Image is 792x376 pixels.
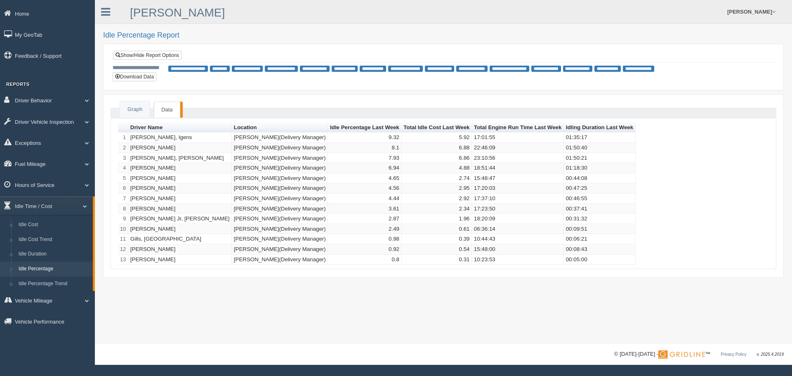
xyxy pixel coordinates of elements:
a: [PERSON_NAME] [130,6,225,19]
td: 18:20:09 [472,214,564,224]
td: [PERSON_NAME](Delivery Manager) [232,224,328,234]
td: 00:31:32 [564,214,636,224]
td: 15:48:47 [472,173,564,184]
td: 23:10:56 [472,153,564,163]
td: 1 [118,132,128,143]
td: 00:08:43 [564,244,636,255]
td: 10 [118,224,128,234]
td: 0.39 [402,234,472,244]
td: 13 [118,255,128,265]
td: [PERSON_NAME](Delivery Manager) [232,132,328,143]
th: Sort column [472,123,564,133]
td: 00:09:51 [564,224,636,234]
td: [PERSON_NAME] Jr, [PERSON_NAME] [128,214,232,224]
td: 9.32 [328,132,401,143]
td: 22:46:09 [472,143,564,153]
td: 6.94 [328,163,401,173]
th: Sort column [402,123,472,133]
td: 12 [118,244,128,255]
td: [PERSON_NAME] [128,173,232,184]
td: 18:51:44 [472,163,564,173]
td: Gills, [GEOGRAPHIC_DATA] [128,234,232,244]
button: Download Data [113,72,156,81]
td: [PERSON_NAME] [128,255,232,265]
td: 2.34 [402,204,472,214]
td: 6.88 [402,143,472,153]
td: 2.74 [402,173,472,184]
td: 6 [118,183,128,194]
td: [PERSON_NAME](Delivery Manager) [232,173,328,184]
td: 5.92 [402,132,472,143]
td: [PERSON_NAME](Delivery Manager) [232,183,328,194]
a: Idle Cost [15,218,93,232]
td: [PERSON_NAME], Igens [128,132,232,143]
td: 2.49 [328,224,401,234]
th: Sort column [128,123,232,133]
th: Sort column [232,123,328,133]
td: 5 [118,173,128,184]
td: [PERSON_NAME] [128,194,232,204]
td: 00:44:08 [564,173,636,184]
td: 0.54 [402,244,472,255]
td: 2 [118,143,128,153]
a: Show/Hide Report Options [113,51,181,60]
td: 01:50:21 [564,153,636,163]
td: [PERSON_NAME] [128,163,232,173]
td: 7 [118,194,128,204]
a: Idle Percentage Trend [15,277,93,291]
td: 4.65 [328,173,401,184]
td: 9 [118,214,128,224]
td: [PERSON_NAME](Delivery Manager) [232,163,328,173]
td: [PERSON_NAME](Delivery Manager) [232,204,328,214]
td: 0.61 [402,224,472,234]
td: 8.1 [328,143,401,153]
td: 15:48:00 [472,244,564,255]
td: 2.95 [402,183,472,194]
td: 4.88 [402,163,472,173]
td: 3 [118,153,128,163]
td: [PERSON_NAME] [128,143,232,153]
a: Privacy Policy [721,352,746,357]
td: 01:35:17 [564,132,636,143]
a: Graph [120,101,150,118]
td: 17:20:03 [472,183,564,194]
th: Sort column [564,123,636,133]
td: [PERSON_NAME](Delivery Manager) [232,194,328,204]
td: [PERSON_NAME] [128,244,232,255]
td: 00:37:41 [564,204,636,214]
td: 7.93 [328,153,401,163]
td: 4.44 [328,194,401,204]
a: Idle Cost Trend [15,232,93,247]
td: 4.56 [328,183,401,194]
td: 01:18:30 [564,163,636,173]
td: 0.92 [328,244,401,255]
td: 10:23:53 [472,255,564,265]
td: [PERSON_NAME] [128,204,232,214]
a: Idle Percentage [15,262,93,277]
td: 06:36:14 [472,224,564,234]
td: 17:37:10 [472,194,564,204]
td: 2.87 [328,214,401,224]
img: Gridline [658,350,705,359]
td: [PERSON_NAME], [PERSON_NAME] [128,153,232,163]
td: [PERSON_NAME](Delivery Manager) [232,153,328,163]
td: 10:44:43 [472,234,564,244]
td: [PERSON_NAME](Delivery Manager) [232,234,328,244]
td: 0.8 [328,255,401,265]
td: 01:50:40 [564,143,636,153]
td: [PERSON_NAME] [128,224,232,234]
td: 00:47:25 [564,183,636,194]
td: 17:23:50 [472,204,564,214]
td: 0.31 [402,255,472,265]
td: 11 [118,234,128,244]
td: 1.96 [402,214,472,224]
h2: Idle Percentage Report [103,31,784,40]
td: 00:05:00 [564,255,636,265]
td: 00:06:21 [564,234,636,244]
td: [PERSON_NAME](Delivery Manager) [232,214,328,224]
td: 4 [118,163,128,173]
td: 6.86 [402,153,472,163]
div: © [DATE]-[DATE] - ™ [614,350,784,359]
td: 2.92 [402,194,472,204]
a: Data [154,102,180,118]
